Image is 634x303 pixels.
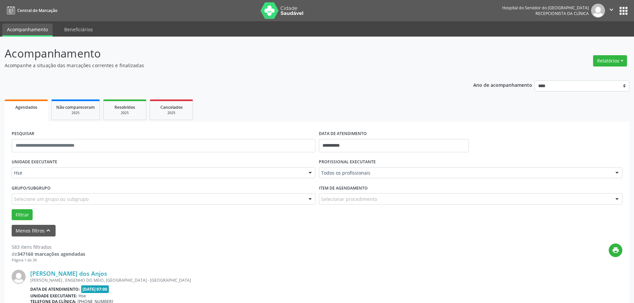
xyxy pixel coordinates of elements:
[155,110,188,115] div: 2025
[56,104,95,110] span: Não compareceram
[14,196,89,203] span: Selecione um grupo ou subgrupo
[12,183,51,193] label: Grupo/Subgrupo
[608,6,615,13] i: 
[30,277,523,283] div: [PERSON_NAME] , ENGENHO DO MEIO, [GEOGRAPHIC_DATA] - [GEOGRAPHIC_DATA]
[30,270,107,277] a: [PERSON_NAME] dos Anjos
[5,45,442,62] p: Acompanhamento
[15,104,37,110] span: Agendados
[605,4,618,18] button: 
[56,110,95,115] div: 2025
[319,129,367,139] label: DATA DE ATENDIMENTO
[14,170,302,176] span: Hse
[473,80,532,89] p: Ano de acompanhamento
[79,293,86,299] span: Hse
[502,5,589,11] div: Hospital do Servidor do [GEOGRAPHIC_DATA]
[321,196,377,203] span: Selecionar procedimento
[319,157,376,167] label: PROFISSIONAL EXECUTANTE
[12,129,34,139] label: PESQUISAR
[12,270,26,284] img: img
[609,243,622,257] button: print
[12,209,33,221] button: Filtrar
[591,4,605,18] img: img
[30,293,77,299] b: Unidade executante:
[12,250,85,257] div: de
[160,104,183,110] span: Cancelados
[108,110,141,115] div: 2025
[321,170,609,176] span: Todos os profissionais
[5,5,57,16] a: Central de Marcação
[114,104,135,110] span: Resolvidos
[612,246,619,254] i: print
[12,225,56,236] button: Menos filtroskeyboard_arrow_up
[12,243,85,250] div: 583 itens filtrados
[81,285,109,293] span: [DATE] 07:00
[535,11,589,16] span: Recepcionista da clínica
[17,251,85,257] strong: 347160 marcações agendadas
[45,227,52,234] i: keyboard_arrow_up
[17,8,57,13] span: Central de Marcação
[593,55,627,67] button: Relatórios
[12,157,57,167] label: UNIDADE EXECUTANTE
[2,24,53,37] a: Acompanhamento
[12,257,85,263] div: Página 1 de 39
[60,24,98,35] a: Beneficiários
[618,5,629,17] button: apps
[5,62,442,69] p: Acompanhe a situação das marcações correntes e finalizadas
[319,183,368,193] label: Item de agendamento
[30,286,80,292] b: Data de atendimento:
